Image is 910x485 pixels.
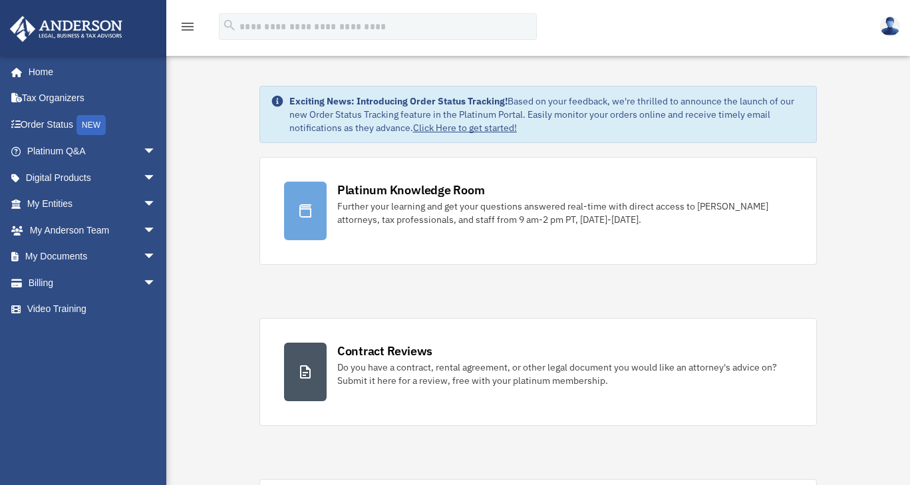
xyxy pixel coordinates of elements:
[6,16,126,42] img: Anderson Advisors Platinum Portal
[259,157,817,265] a: Platinum Knowledge Room Further your learning and get your questions answered real-time with dire...
[337,343,432,359] div: Contract Reviews
[259,318,817,426] a: Contract Reviews Do you have a contract, rental agreement, or other legal document you would like...
[9,59,170,85] a: Home
[9,164,176,191] a: Digital Productsarrow_drop_down
[180,23,196,35] a: menu
[289,94,806,134] div: Based on your feedback, we're thrilled to announce the launch of our new Order Status Tracking fe...
[9,111,176,138] a: Order StatusNEW
[9,243,176,270] a: My Documentsarrow_drop_down
[880,17,900,36] img: User Pic
[337,200,792,226] div: Further your learning and get your questions answered real-time with direct access to [PERSON_NAM...
[337,361,792,387] div: Do you have a contract, rental agreement, or other legal document you would like an attorney's ad...
[143,164,170,192] span: arrow_drop_down
[9,296,176,323] a: Video Training
[180,19,196,35] i: menu
[9,269,176,296] a: Billingarrow_drop_down
[143,191,170,218] span: arrow_drop_down
[143,243,170,271] span: arrow_drop_down
[9,138,176,165] a: Platinum Q&Aarrow_drop_down
[9,85,176,112] a: Tax Organizers
[143,138,170,166] span: arrow_drop_down
[413,122,517,134] a: Click Here to get started!
[76,115,106,135] div: NEW
[9,191,176,218] a: My Entitiesarrow_drop_down
[9,217,176,243] a: My Anderson Teamarrow_drop_down
[143,217,170,244] span: arrow_drop_down
[222,18,237,33] i: search
[289,95,508,107] strong: Exciting News: Introducing Order Status Tracking!
[143,269,170,297] span: arrow_drop_down
[337,182,485,198] div: Platinum Knowledge Room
